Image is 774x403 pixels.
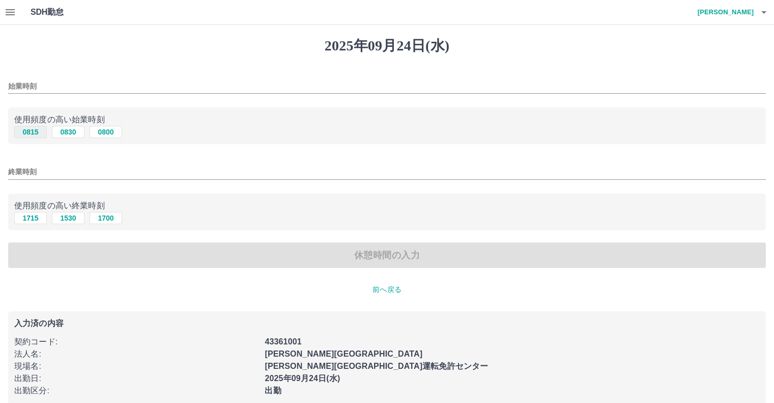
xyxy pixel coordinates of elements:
p: 使用頻度の高い始業時刻 [14,114,760,126]
p: 現場名 : [14,360,259,372]
button: 0830 [52,126,84,138]
b: [PERSON_NAME][GEOGRAPHIC_DATA] [265,350,422,358]
p: 出勤区分 : [14,385,259,397]
p: 入力済の内容 [14,319,760,328]
button: 1530 [52,212,84,224]
button: 0800 [90,126,122,138]
button: 0815 [14,126,47,138]
p: 法人名 : [14,348,259,360]
p: 出勤日 : [14,372,259,385]
button: 1715 [14,212,47,224]
p: 使用頻度の高い終業時刻 [14,200,760,212]
button: 1700 [90,212,122,224]
b: [PERSON_NAME][GEOGRAPHIC_DATA]運転免許センター [265,362,488,370]
p: 契約コード : [14,336,259,348]
h1: 2025年09月24日(水) [8,37,766,55]
b: 43361001 [265,337,301,346]
p: 前へ戻る [8,284,766,295]
b: 2025年09月24日(水) [265,374,340,383]
b: 出勤 [265,386,281,395]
